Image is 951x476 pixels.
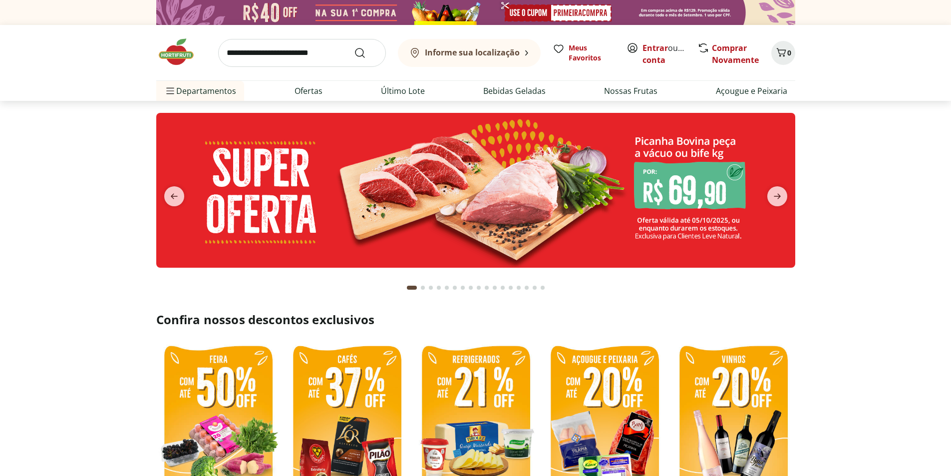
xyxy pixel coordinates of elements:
h2: Confira nossos descontos exclusivos [156,312,795,328]
button: Go to page 13 from fs-carousel [507,276,515,300]
span: 0 [787,48,791,57]
img: Hortifruti [156,37,206,67]
button: previous [156,186,192,206]
button: Go to page 2 from fs-carousel [419,276,427,300]
button: Go to page 8 from fs-carousel [467,276,475,300]
a: Último Lote [381,85,425,97]
a: Meus Favoritos [553,43,615,63]
button: Go to page 6 from fs-carousel [451,276,459,300]
a: Açougue e Peixaria [716,85,787,97]
span: Departamentos [164,79,236,103]
input: search [218,39,386,67]
button: Submit Search [354,47,378,59]
button: Go to page 5 from fs-carousel [443,276,451,300]
button: Informe sua localização [398,39,541,67]
span: ou [642,42,687,66]
span: Meus Favoritos [569,43,615,63]
button: Go to page 9 from fs-carousel [475,276,483,300]
button: Go to page 15 from fs-carousel [523,276,531,300]
button: Go to page 7 from fs-carousel [459,276,467,300]
button: Go to page 3 from fs-carousel [427,276,435,300]
button: Go to page 16 from fs-carousel [531,276,539,300]
button: Menu [164,79,176,103]
a: Bebidas Geladas [483,85,546,97]
a: Criar conta [642,42,697,65]
button: Go to page 17 from fs-carousel [539,276,547,300]
button: Go to page 11 from fs-carousel [491,276,499,300]
a: Ofertas [295,85,322,97]
a: Comprar Novamente [712,42,759,65]
b: Informe sua localização [425,47,520,58]
button: Go to page 10 from fs-carousel [483,276,491,300]
button: Carrinho [771,41,795,65]
button: next [759,186,795,206]
a: Nossas Frutas [604,85,657,97]
button: Go to page 4 from fs-carousel [435,276,443,300]
img: super oferta [156,113,795,268]
button: Go to page 14 from fs-carousel [515,276,523,300]
button: Go to page 12 from fs-carousel [499,276,507,300]
button: Current page from fs-carousel [405,276,419,300]
a: Entrar [642,42,668,53]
